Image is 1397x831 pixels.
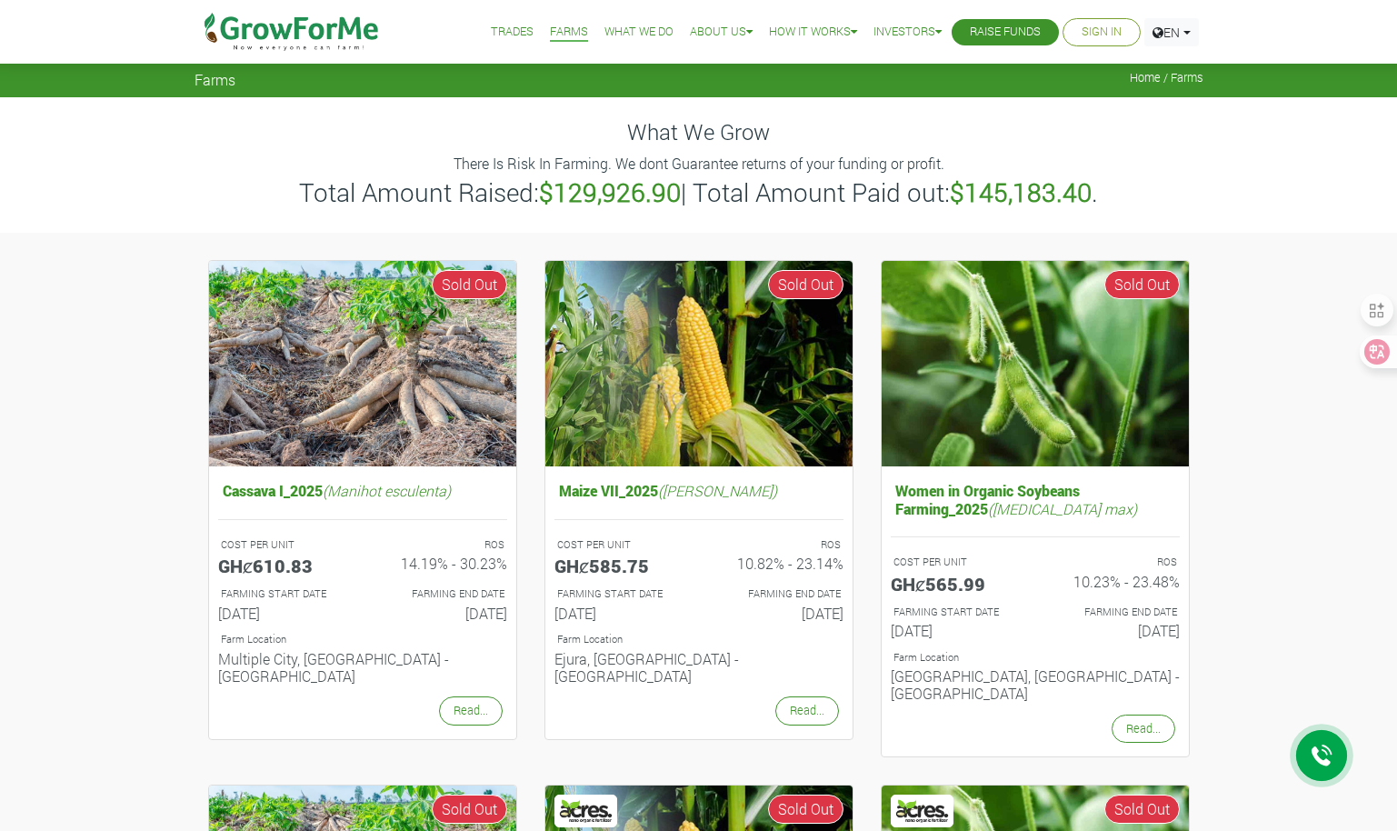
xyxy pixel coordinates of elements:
p: COST PER UNIT [557,537,683,553]
h6: [DATE] [554,605,685,622]
span: Sold Out [432,795,507,824]
p: COST PER UNIT [893,555,1019,570]
p: ROS [1052,555,1177,570]
img: growforme image [545,261,853,467]
a: Sign In [1082,23,1122,42]
p: FARMING END DATE [1052,605,1177,620]
h6: 14.19% - 30.23% [376,555,507,572]
a: Read... [439,696,503,725]
span: Farms [195,71,235,88]
p: Location of Farm [893,650,1177,666]
span: Sold Out [768,795,843,824]
i: ([MEDICAL_DATA] max) [988,499,1137,518]
p: COST PER UNIT [221,537,346,553]
p: There Is Risk In Farming. We dont Guarantee returns of your funding or profit. [197,153,1201,175]
a: How it Works [769,23,857,42]
b: $129,926.90 [539,175,681,209]
a: Trades [491,23,534,42]
span: Sold Out [432,270,507,299]
h5: GHȼ565.99 [891,573,1022,595]
h3: Total Amount Raised: | Total Amount Paid out: . [197,177,1201,208]
b: $145,183.40 [950,175,1092,209]
span: Sold Out [1104,795,1180,824]
i: (Manihot esculenta) [323,481,451,500]
h5: Maize VII_2025 [554,477,843,504]
h5: Women in Organic Soybeans Farming_2025 [891,477,1180,521]
p: ROS [715,537,841,553]
a: EN [1144,18,1199,46]
a: About Us [690,23,753,42]
p: ROS [379,537,504,553]
h5: Cassava I_2025 [218,477,507,504]
p: FARMING START DATE [221,586,346,602]
span: Sold Out [1104,270,1180,299]
h5: GHȼ610.83 [218,555,349,576]
h6: 10.82% - 23.14% [713,555,843,572]
p: FARMING START DATE [557,586,683,602]
h5: GHȼ585.75 [554,555,685,576]
span: Sold Out [768,270,843,299]
a: Raise Funds [970,23,1041,42]
h6: [DATE] [218,605,349,622]
p: Location of Farm [557,632,841,647]
a: What We Do [604,23,674,42]
h6: [DATE] [891,622,1022,639]
h6: [DATE] [376,605,507,622]
img: growforme image [882,261,1189,467]
h6: [GEOGRAPHIC_DATA], [GEOGRAPHIC_DATA] - [GEOGRAPHIC_DATA] [891,667,1180,702]
h6: [DATE] [713,605,843,622]
p: FARMING START DATE [893,605,1019,620]
span: Home / Farms [1130,71,1203,85]
h6: Ejura, [GEOGRAPHIC_DATA] - [GEOGRAPHIC_DATA] [554,650,843,685]
img: Acres Nano [893,797,952,825]
img: growforme image [209,261,516,467]
img: Acres Nano [557,797,615,825]
h6: 10.23% - 23.48% [1049,573,1180,590]
p: FARMING END DATE [715,586,841,602]
i: ([PERSON_NAME]) [658,481,777,500]
p: FARMING END DATE [379,586,504,602]
h4: What We Grow [195,119,1203,145]
h6: Multiple City, [GEOGRAPHIC_DATA] - [GEOGRAPHIC_DATA] [218,650,507,685]
h6: [DATE] [1049,622,1180,639]
a: Read... [775,696,839,725]
a: Investors [873,23,942,42]
a: Farms [550,23,588,42]
a: Read... [1112,715,1175,743]
p: Location of Farm [221,632,504,647]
